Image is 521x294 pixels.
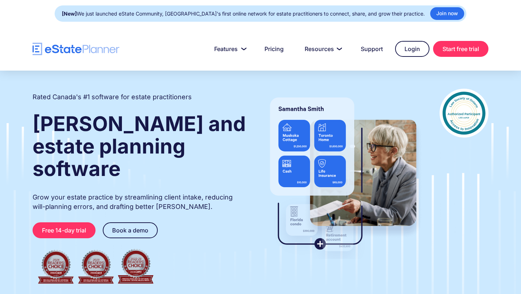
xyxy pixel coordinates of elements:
a: Resources [296,42,348,56]
a: Pricing [256,42,292,56]
a: Features [206,42,252,56]
a: Join now [430,7,464,20]
strong: [PERSON_NAME] and estate planning software [33,112,246,181]
h2: Rated Canada's #1 software for estate practitioners [33,92,192,102]
a: Support [352,42,391,56]
img: estate planner showing wills to their clients, using eState Planner, a leading estate planning so... [261,89,425,259]
p: Grow your estate practice by streamlining client intake, reducing will-planning errors, and draft... [33,193,247,211]
div: We just launched eState Community, [GEOGRAPHIC_DATA]'s first online network for estate practition... [62,9,425,19]
a: Free 14-day trial [33,222,96,238]
a: Book a demo [103,222,158,238]
a: Login [395,41,429,57]
a: Start free trial [433,41,488,57]
strong: [New] [62,10,77,17]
